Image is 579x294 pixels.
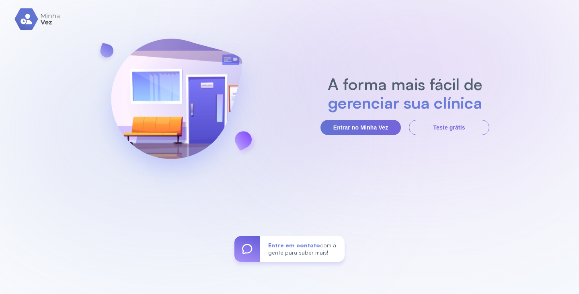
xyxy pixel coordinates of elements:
[324,75,487,93] h2: A forma mais fácil de
[234,236,345,262] a: Entre em contatocom a gente para saber mais!
[409,120,489,135] button: Teste grátis
[268,242,320,249] span: Entre em contato
[320,120,401,135] button: Entrar no Minha Vez
[324,93,487,112] h2: gerenciar sua clínica
[260,236,345,262] div: com a gente para saber mais!
[90,17,263,192] img: banner-login.svg
[14,8,61,30] img: logo.svg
